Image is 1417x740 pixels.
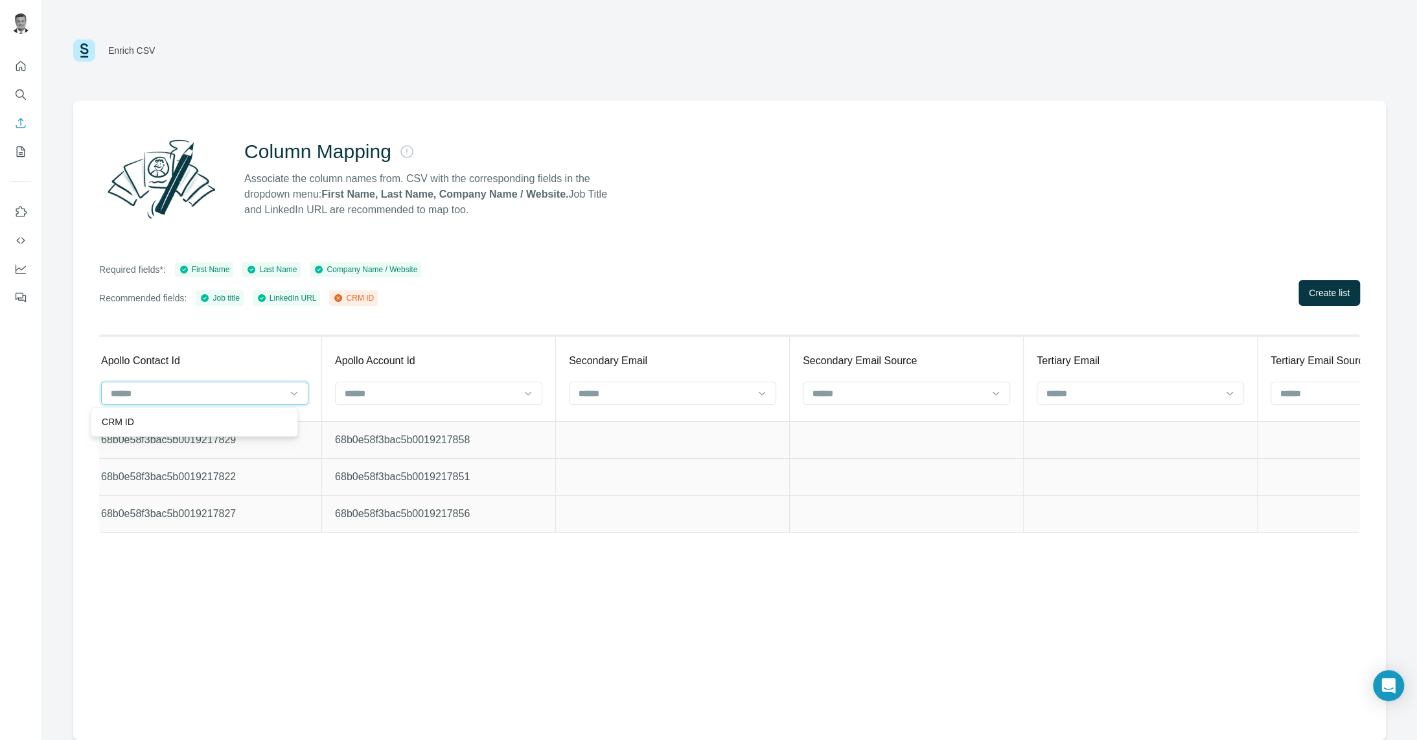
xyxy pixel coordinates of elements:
[10,229,31,252] button: Use Surfe API
[10,257,31,281] button: Dashboard
[99,292,187,305] p: Recommended fields:
[1298,280,1360,306] button: Create list
[1271,353,1369,369] p: Tertiary Email Source
[333,292,374,304] div: CRM ID
[10,13,31,34] img: Avatar
[244,140,391,163] h2: Column Mapping
[246,264,297,275] div: Last Name
[1037,353,1100,369] p: Tertiary Email
[10,140,31,163] button: My lists
[803,353,917,369] p: Secondary Email Source
[10,83,31,106] button: Search
[179,264,230,275] div: First Name
[314,264,417,275] div: Company Name / Website
[335,506,542,522] p: 68b0e58f3bac5b0019217856
[101,469,308,485] p: 68b0e58f3bac5b0019217822
[335,353,415,369] p: Apollo Account Id
[257,292,317,304] div: LinkedIn URL
[569,353,647,369] p: Secondary Email
[244,171,619,218] p: Associate the column names from. CSV with the corresponding fields in the dropdown menu: Job Titl...
[102,415,134,428] p: CRM ID
[101,506,308,522] p: 68b0e58f3bac5b0019217827
[101,432,308,448] p: 68b0e58f3bac5b0019217829
[10,111,31,135] button: Enrich CSV
[73,40,95,62] img: Surfe Logo
[1373,670,1404,701] div: Open Intercom Messenger
[10,286,31,309] button: Feedback
[1309,286,1350,299] span: Create list
[335,469,542,485] p: 68b0e58f3bac5b0019217851
[321,189,568,200] strong: First Name, Last Name, Company Name / Website.
[99,263,166,276] p: Required fields*:
[10,200,31,224] button: Use Surfe on LinkedIn
[99,132,224,225] img: Surfe Illustration - Column Mapping
[101,353,180,369] p: Apollo Contact Id
[108,44,155,57] div: Enrich CSV
[10,54,31,78] button: Quick start
[335,432,542,448] p: 68b0e58f3bac5b0019217858
[200,292,239,304] div: Job title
